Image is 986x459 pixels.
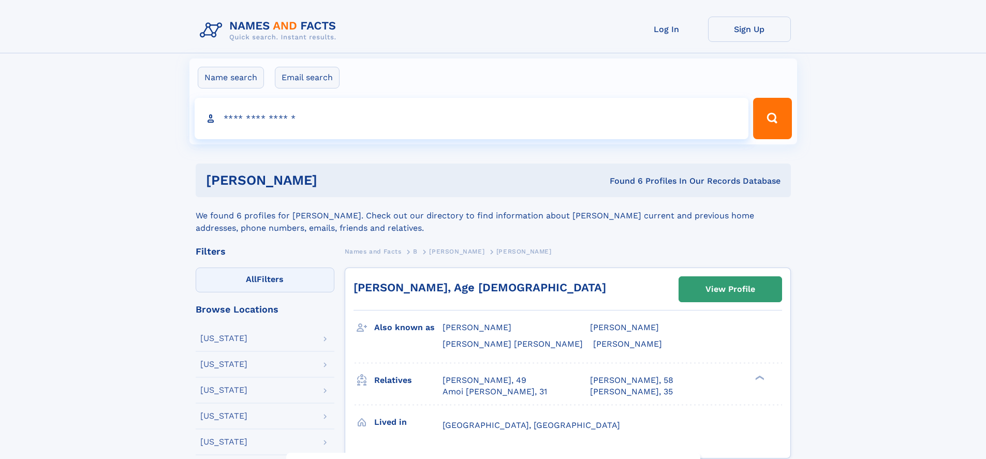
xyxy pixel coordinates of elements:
[463,175,781,187] div: Found 6 Profiles In Our Records Database
[374,372,443,389] h3: Relatives
[275,67,340,88] label: Email search
[590,386,673,397] a: [PERSON_NAME], 35
[206,174,464,187] h1: [PERSON_NAME]
[590,322,659,332] span: [PERSON_NAME]
[708,17,791,42] a: Sign Up
[374,413,443,431] h3: Lived in
[200,334,247,343] div: [US_STATE]
[246,274,257,284] span: All
[198,67,264,88] label: Name search
[200,412,247,420] div: [US_STATE]
[196,197,791,234] div: We found 6 profiles for [PERSON_NAME]. Check out our directory to find information about [PERSON_...
[413,248,418,255] span: B
[625,17,708,42] a: Log In
[429,248,484,255] span: [PERSON_NAME]
[196,305,334,314] div: Browse Locations
[200,360,247,368] div: [US_STATE]
[413,245,418,258] a: B
[345,245,402,258] a: Names and Facts
[753,374,765,381] div: ❯
[195,98,749,139] input: search input
[200,386,247,394] div: [US_STATE]
[200,438,247,446] div: [US_STATE]
[196,268,334,292] label: Filters
[374,319,443,336] h3: Also known as
[443,322,511,332] span: [PERSON_NAME]
[753,98,791,139] button: Search Button
[443,375,526,386] a: [PERSON_NAME], 49
[443,420,620,430] span: [GEOGRAPHIC_DATA], [GEOGRAPHIC_DATA]
[196,247,334,256] div: Filters
[443,339,583,349] span: [PERSON_NAME] [PERSON_NAME]
[705,277,755,301] div: View Profile
[196,17,345,45] img: Logo Names and Facts
[443,386,547,397] a: Amoi [PERSON_NAME], 31
[590,375,673,386] a: [PERSON_NAME], 58
[593,339,662,349] span: [PERSON_NAME]
[496,248,552,255] span: [PERSON_NAME]
[354,281,606,294] a: [PERSON_NAME], Age [DEMOGRAPHIC_DATA]
[679,277,782,302] a: View Profile
[429,245,484,258] a: [PERSON_NAME]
